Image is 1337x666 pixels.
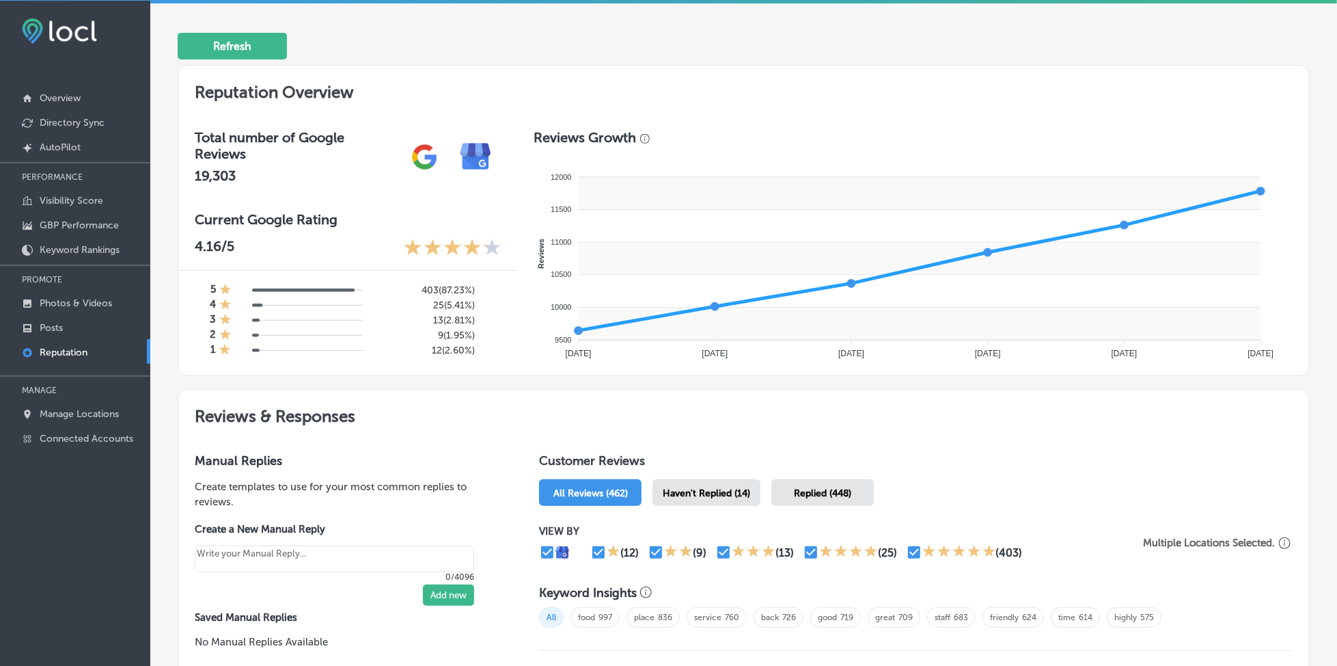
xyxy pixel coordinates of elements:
p: 4.16 /5 [195,238,234,259]
label: Saved Manual Replies [195,611,495,624]
tspan: 11500 [551,205,572,213]
h5: 13 ( 2.81% ) [387,315,475,326]
tspan: 12000 [551,173,572,181]
div: 4.16 Stars [404,238,501,259]
p: AutoPilot [40,142,81,153]
tspan: [DATE] [838,349,864,358]
h3: Total number of Google Reviews [195,129,399,162]
div: (13) [775,546,794,559]
h4: 5 [210,283,216,298]
h5: 25 ( 5.41% ) [387,299,475,311]
a: 760 [725,613,739,622]
tspan: [DATE] [974,349,1000,358]
span: All Reviews (462) [553,488,628,499]
p: Manage Locations [40,408,119,420]
a: staff [935,613,950,622]
div: (25) [878,546,897,559]
h2: Reputation Overview [178,66,1309,113]
button: Refresh [178,33,287,59]
div: (403) [996,546,1023,559]
div: (12) [620,546,639,559]
p: Directory Sync [40,117,105,129]
div: 1 Star [219,328,232,343]
div: 2 Stars [664,544,693,561]
a: place [634,613,654,622]
tspan: [DATE] [1248,349,1273,358]
textarea: Create your Quick Reply [195,546,474,572]
a: back [761,613,779,622]
tspan: 10500 [551,271,572,279]
label: Create a New Manual Reply [195,523,474,535]
a: 624 [1022,613,1036,622]
div: 1 Star [219,298,232,313]
a: 997 [598,613,612,622]
h4: 4 [210,298,216,313]
div: 3 Stars [732,544,775,561]
h3: Reviews Growth [534,129,637,146]
p: No Manual Replies Available [195,635,495,650]
a: 719 [840,613,853,622]
h3: Manual Replies [195,453,495,468]
tspan: 10000 [551,303,572,311]
img: e7ababfa220611ac49bdb491a11684a6.png [450,131,501,183]
tspan: 9500 [555,336,571,344]
p: Connected Accounts [40,433,133,444]
span: Replied (448) [794,488,851,499]
h4: 3 [210,313,216,328]
p: Posts [40,322,63,334]
h3: Current Google Rating [195,211,501,228]
tspan: [DATE] [1111,349,1137,358]
text: Reviews [536,239,545,269]
p: Multiple Locations Selected. [1144,537,1276,549]
a: good [818,613,837,622]
h3: Keyword Insights [539,585,637,600]
button: Add new [423,585,474,606]
h5: 9 ( 1.95% ) [387,330,475,341]
div: 1 Star [219,313,232,328]
a: 709 [898,613,913,622]
h4: 1 [210,343,215,358]
a: great [875,613,895,622]
a: time [1058,613,1075,622]
h2: Reviews & Responses [178,390,1309,437]
p: Photos & Videos [40,297,112,309]
a: 614 [1079,613,1092,622]
span: Haven't Replied (14) [663,488,750,499]
a: friendly [990,613,1019,622]
h5: 12 ( 2.60% ) [387,345,475,356]
a: highly [1114,613,1137,622]
p: Keyword Rankings [40,244,120,256]
span: All [539,607,564,628]
tspan: [DATE] [565,349,591,358]
div: 1 Star [219,283,232,298]
tspan: 11000 [551,238,572,246]
h2: 19,303 [195,168,399,184]
h4: 2 [210,328,216,343]
p: Reputation [40,347,87,358]
a: 726 [782,613,796,622]
p: VIEW BY [539,525,1142,537]
a: 575 [1140,613,1154,622]
a: food [578,613,595,622]
div: (9) [693,546,706,559]
a: 683 [954,613,968,622]
h5: 403 ( 87.23% ) [387,284,475,296]
tspan: [DATE] [702,349,728,358]
p: 0/4096 [195,572,474,582]
div: 5 Stars [922,544,996,561]
p: Overview [40,92,81,104]
div: 1 Star [219,343,231,358]
div: 4 Stars [819,544,878,561]
a: 836 [658,613,672,622]
p: GBP Performance [40,219,119,231]
img: gPZS+5FD6qPJAAAAABJRU5ErkJggg== [399,131,450,183]
a: service [694,613,721,622]
div: 1 Star [607,544,620,561]
h1: Customer Reviews [539,453,1293,474]
img: fda3e92497d09a02dc62c9cd864e3231.png [22,18,97,44]
p: Create templates to use for your most common replies to reviews. [195,479,495,509]
p: Visibility Score [40,195,103,207]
